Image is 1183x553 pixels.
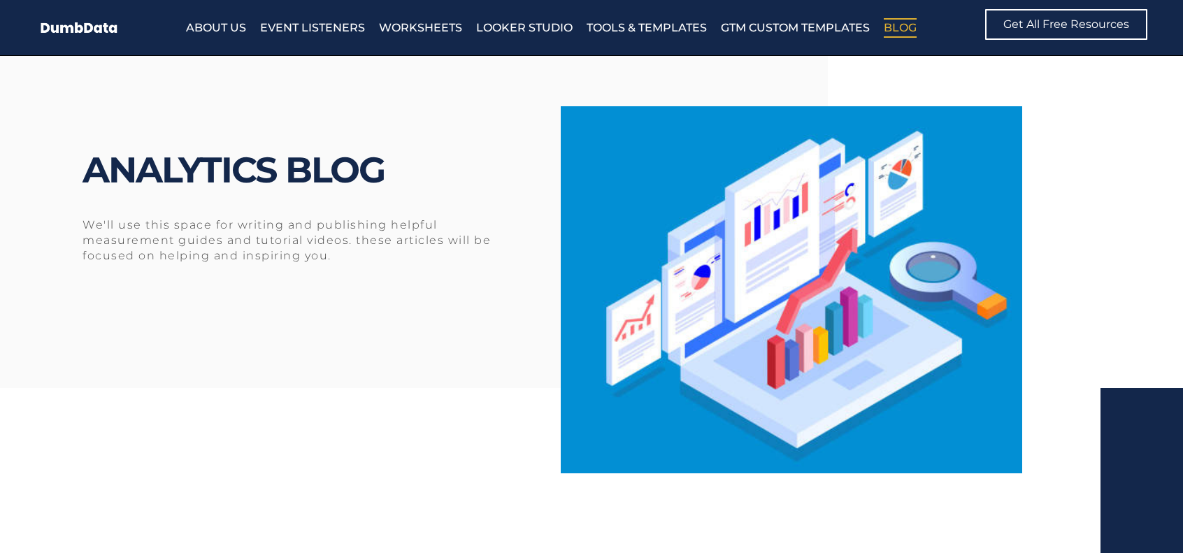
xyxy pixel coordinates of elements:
[884,18,917,38] a: Blog
[186,18,922,38] nav: Menu
[721,18,870,38] a: GTM Custom Templates
[985,9,1147,40] a: Get All Free Resources
[587,18,707,38] a: Tools & Templates
[83,217,516,264] h6: We'll use this space for writing and publishing helpful measurement guides and tutorial videos. t...
[1003,19,1129,30] span: Get All Free Resources
[186,18,246,38] a: About Us
[260,18,365,38] a: Event Listeners
[83,142,621,198] h1: Analytics Blog
[476,18,573,38] a: Looker Studio
[379,18,462,38] a: Worksheets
